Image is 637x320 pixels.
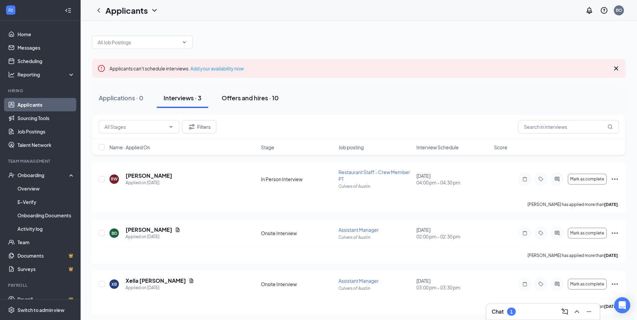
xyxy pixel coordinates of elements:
[261,176,334,182] div: In Person Interview
[175,227,180,232] svg: Document
[126,172,172,179] h5: [PERSON_NAME]
[572,306,582,317] button: ChevronUp
[521,230,529,236] svg: Note
[338,169,410,182] span: Restaurant Staff - Crew Member PT
[416,226,490,240] div: [DATE]
[17,307,64,313] div: Switch to admin view
[338,278,379,284] span: Assistant Manager
[611,229,619,237] svg: Ellipses
[416,284,490,291] span: 03:00 pm - 03:30 pm
[126,233,180,240] div: Applied on [DATE]
[8,172,15,178] svg: UserCheck
[494,144,507,151] span: Score
[416,233,490,240] span: 02:00 pm - 02:30 pm
[537,281,545,287] svg: Tag
[585,6,593,14] svg: Notifications
[126,179,172,186] div: Applied on [DATE]
[518,120,619,134] input: Search in interviews
[600,6,608,14] svg: QuestionInfo
[17,222,75,235] a: Activity log
[164,94,201,102] div: Interviews · 3
[17,172,69,178] div: Onboarding
[126,284,194,291] div: Applied on [DATE]
[338,227,379,233] span: Assistant Manager
[17,235,75,249] a: Team
[17,98,75,111] a: Applicants
[8,282,74,288] div: Payroll
[573,308,581,316] svg: ChevronUp
[568,174,607,184] button: Mark as complete
[568,228,607,238] button: Mark as complete
[17,292,75,306] a: PayrollCrown
[109,65,244,71] span: Applicants can't schedule interviews.
[17,182,75,195] a: Overview
[105,5,148,16] h1: Applicants
[521,281,529,287] svg: Note
[528,202,619,207] p: [PERSON_NAME] has applied more than .
[17,41,75,54] a: Messages
[559,306,570,317] button: ComposeMessage
[568,279,607,289] button: Mark as complete
[97,64,105,72] svg: Error
[604,253,618,258] b: [DATE]
[222,94,279,102] div: Offers and hires · 10
[416,277,490,291] div: [DATE]
[17,138,75,152] a: Talent Network
[8,158,74,164] div: Team Management
[521,176,529,182] svg: Note
[182,40,187,45] svg: ChevronDown
[584,306,594,317] button: Minimize
[99,94,143,102] div: Applications · 0
[17,71,75,78] div: Reporting
[338,285,412,291] p: Culvers of Austin
[553,230,561,236] svg: ActiveChat
[416,144,459,151] span: Interview Schedule
[17,249,75,262] a: DocumentsCrown
[338,183,412,189] p: Culvers of Austin
[126,277,186,284] h5: Xella [PERSON_NAME]
[98,39,179,46] input: All Job Postings
[8,88,74,94] div: Hiring
[17,125,75,138] a: Job Postings
[612,64,620,72] svg: Cross
[17,54,75,68] a: Scheduling
[537,176,545,182] svg: Tag
[189,278,194,283] svg: Document
[150,6,158,14] svg: ChevronDown
[561,308,569,316] svg: ComposeMessage
[261,144,274,151] span: Stage
[611,175,619,183] svg: Ellipses
[570,282,604,286] span: Mark as complete
[8,307,15,313] svg: Settings
[7,7,14,13] svg: WorkstreamLogo
[492,308,504,315] h3: Chat
[168,124,174,129] svg: ChevronDown
[111,281,117,287] div: XB
[17,262,75,276] a: SurveysCrown
[111,230,117,236] div: BD
[553,281,561,287] svg: ActiveChat
[570,231,604,235] span: Mark as complete
[607,124,613,129] svg: MagnifyingGlass
[190,65,244,71] a: Add your availability now
[553,176,561,182] svg: ActiveChat
[614,297,630,313] div: Open Intercom Messenger
[182,120,216,134] button: Filter Filters
[104,123,166,130] input: All Stages
[537,230,545,236] svg: Tag
[616,7,622,13] div: BO
[604,304,618,309] b: [DATE]
[528,253,619,258] p: [PERSON_NAME] has applied more than .
[338,234,412,240] p: Culvers of Austin
[261,230,334,236] div: Onsite Interview
[65,7,72,14] svg: Collapse
[95,6,103,14] svg: ChevronLeft
[604,202,618,207] b: [DATE]
[188,123,196,131] svg: Filter
[111,176,118,182] div: RW
[17,111,75,125] a: Sourcing Tools
[8,71,15,78] svg: Analysis
[510,309,513,315] div: 1
[416,179,490,186] span: 04:00 pm - 04:30 pm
